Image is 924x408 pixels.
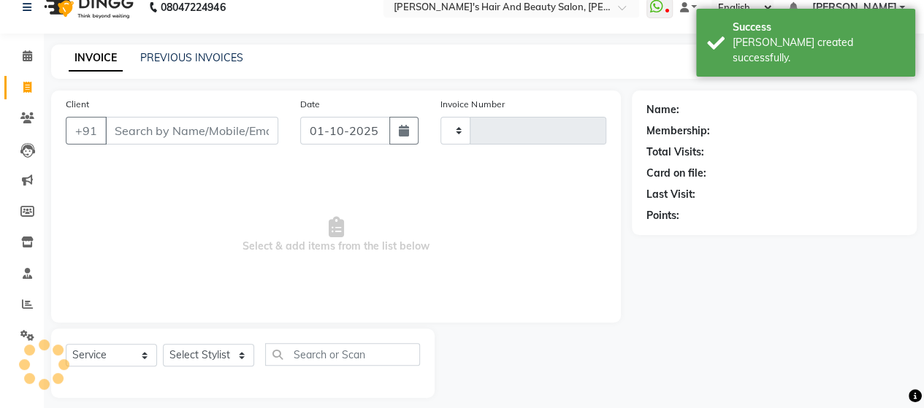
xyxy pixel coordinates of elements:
label: Invoice Number [440,98,504,111]
input: Search or Scan [265,343,420,366]
div: Points: [646,208,679,223]
a: INVOICE [69,45,123,72]
span: Select & add items from the list below [66,162,606,308]
label: Client [66,98,89,111]
div: Name: [646,102,679,118]
div: Success [733,20,904,35]
div: Total Visits: [646,145,704,160]
button: +91 [66,117,107,145]
input: Search by Name/Mobile/Email/Code [105,117,278,145]
label: Date [300,98,320,111]
div: Card on file: [646,166,706,181]
div: Membership: [646,123,710,139]
div: Bill created successfully. [733,35,904,66]
div: Last Visit: [646,187,695,202]
a: PREVIOUS INVOICES [140,51,243,64]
